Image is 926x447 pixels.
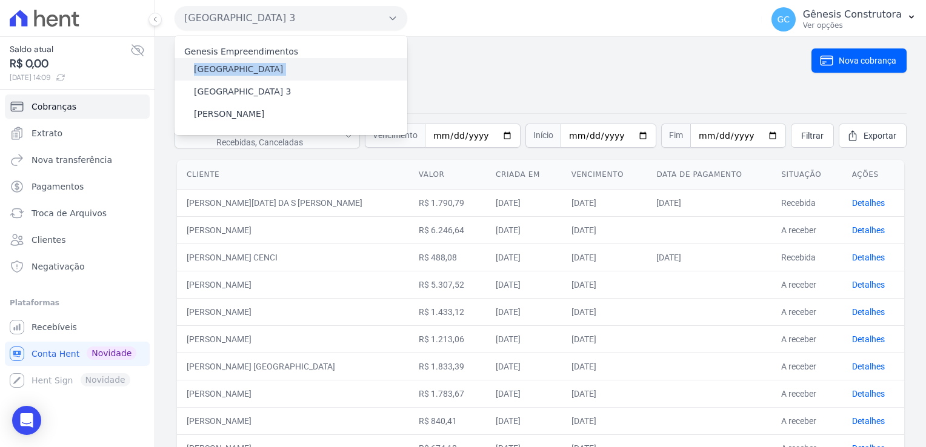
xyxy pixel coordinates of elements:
a: Pagamentos [5,174,150,199]
td: A receber [771,380,842,407]
td: [DATE] [486,298,562,325]
td: A receber [771,325,842,353]
span: Vencimento [365,124,425,148]
a: Detalhes [852,225,885,235]
td: [DATE] [562,380,647,407]
span: Pagamentos [32,180,84,193]
a: Exportar [839,124,907,148]
div: Plataformas [10,296,145,310]
th: Criada em [486,160,562,190]
td: [PERSON_NAME] [177,298,409,325]
span: Filtrar [801,130,824,142]
p: Ver opções [803,21,902,30]
td: [PERSON_NAME] [177,271,409,298]
p: Gênesis Construtora [803,8,902,21]
td: [DATE] [486,243,562,271]
td: [DATE] [486,353,562,380]
th: Ações [842,160,904,190]
td: [PERSON_NAME] [177,380,409,407]
td: R$ 1.213,06 [409,325,486,353]
td: Recebida [771,243,842,271]
span: Cobranças [32,101,76,113]
a: Detalhes [852,253,885,262]
span: Conta Hent [32,348,79,360]
a: Detalhes [852,389,885,399]
button: GC Gênesis Construtora Ver opções [762,2,926,36]
label: [PERSON_NAME] [194,108,264,121]
label: Genesis Empreendimentos [184,47,298,56]
span: Negativação [32,260,85,273]
td: A receber [771,353,842,380]
span: Situação: Em atraso, A receber, Recebidas, Canceladas [182,124,338,148]
span: Novidade [87,346,136,360]
a: Extrato [5,121,150,145]
span: Recebíveis [32,321,77,333]
a: Detalhes [852,198,885,208]
td: [PERSON_NAME] [177,325,409,353]
span: Troca de Arquivos [32,207,107,219]
span: R$ 0,00 [10,56,130,72]
td: R$ 5.307,52 [409,271,486,298]
a: Detalhes [852,416,885,426]
td: [DATE] [486,189,562,216]
td: A receber [771,407,842,434]
td: A receber [771,271,842,298]
a: Clientes [5,228,150,252]
td: [PERSON_NAME] [177,407,409,434]
div: Open Intercom Messenger [12,406,41,435]
td: [PERSON_NAME][DATE] DA S [PERSON_NAME] [177,189,409,216]
td: R$ 488,08 [409,243,486,271]
a: Negativação [5,254,150,279]
th: Vencimento [562,160,647,190]
a: Detalhes [852,362,885,371]
td: R$ 1.433,12 [409,298,486,325]
td: A receber [771,216,842,243]
td: R$ 6.246,64 [409,216,486,243]
td: [DATE] [486,407,562,434]
a: Recebíveis [5,315,150,339]
td: [DATE] [486,325,562,353]
th: Data de pagamento [647,160,771,190]
span: GC [777,15,790,24]
td: [DATE] [562,353,647,380]
td: [DATE] [562,271,647,298]
nav: Sidebar [10,94,145,392]
td: [PERSON_NAME] [177,216,409,243]
td: [DATE] [486,380,562,407]
td: Recebida [771,189,842,216]
td: [DATE] [562,243,647,271]
td: [DATE] [562,407,647,434]
a: Nova cobrança [811,48,907,73]
a: Conta Hent Novidade [5,342,150,366]
td: [DATE] [647,189,771,216]
td: [DATE] [647,243,771,271]
span: Clientes [32,234,65,246]
span: Nova transferência [32,154,112,166]
label: [GEOGRAPHIC_DATA] [194,63,283,76]
td: A receber [771,298,842,325]
td: [DATE] [486,271,562,298]
a: Detalhes [852,334,885,344]
label: [GEOGRAPHIC_DATA] 3 [194,85,291,98]
span: Extrato [32,127,62,139]
a: Detalhes [852,307,885,317]
td: [DATE] [562,189,647,216]
td: R$ 1.783,67 [409,380,486,407]
span: Saldo atual [10,43,130,56]
td: [DATE] [562,298,647,325]
a: Detalhes [852,280,885,290]
span: Início [525,124,561,148]
a: Troca de Arquivos [5,201,150,225]
td: R$ 1.833,39 [409,353,486,380]
button: [GEOGRAPHIC_DATA] 3 [175,6,407,30]
th: Valor [409,160,486,190]
a: Filtrar [791,124,834,148]
td: R$ 840,41 [409,407,486,434]
button: Situação: Em atraso, A receber, Recebidas, Canceladas [175,124,360,148]
span: Exportar [864,130,896,142]
td: [DATE] [562,325,647,353]
a: Cobranças [5,94,150,119]
span: [DATE] 14:09 [10,72,130,83]
span: Fim [661,124,690,148]
td: R$ 1.790,79 [409,189,486,216]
